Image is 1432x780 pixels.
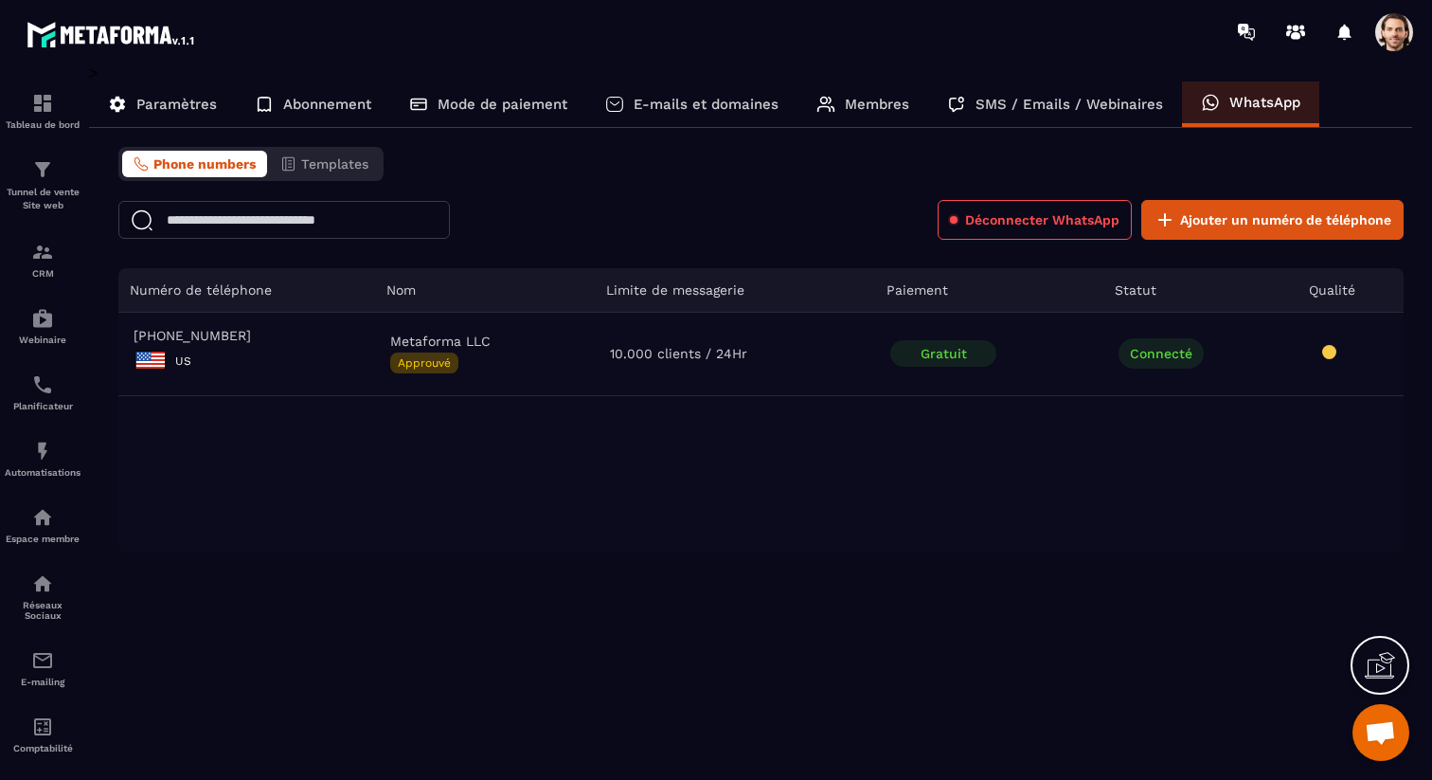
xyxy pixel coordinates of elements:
[890,340,996,367] div: Gratuit
[269,151,380,177] button: Templates
[89,63,1413,553] div: >
[595,268,876,313] th: Limite de messagerie
[31,440,54,463] img: automations
[5,635,81,701] a: emailemailE-mailing
[5,335,81,345] p: Webinaire
[118,268,375,313] th: Numéro de téléphone
[845,96,909,113] p: Membres
[5,701,81,768] a: accountantaccountantComptabilité
[1103,268,1297,313] th: Statut
[136,96,217,113] p: Paramètres
[134,343,168,377] img: Flag
[31,92,54,115] img: formation
[283,96,371,113] p: Abonnement
[375,268,594,313] th: Nom
[5,743,81,753] p: Comptabilité
[1298,268,1404,313] th: Qualité
[5,558,81,635] a: social-networksocial-networkRéseaux Sociaux
[5,600,81,621] p: Réseaux Sociaux
[634,96,779,113] p: E-mails et domaines
[1352,704,1409,761] a: Ouvrir le chat
[5,293,81,359] a: automationsautomationsWebinaire
[390,353,458,373] span: Approuvé
[1229,94,1300,111] p: WhatsApp
[5,268,81,279] p: CRM
[5,186,81,212] p: Tunnel de vente Site web
[5,426,81,492] a: automationsautomationsAutomatisations
[5,359,81,426] a: schedulerschedulerPlanificateur
[1119,338,1204,369] span: Connecté
[31,506,54,529] img: automations
[375,313,594,396] td: Metaforma LLC
[5,492,81,558] a: automationsautomationsEspace membre
[175,354,191,368] span: US
[5,467,81,478] p: Automatisations
[1141,200,1404,240] button: Ajouter un numéro de téléphone
[5,534,81,544] p: Espace membre
[134,328,360,343] span: [PHONE_NUMBER]
[27,17,197,51] img: logo
[438,96,567,113] p: Mode de paiement
[31,158,54,181] img: formation
[875,268,1103,313] th: Paiement
[938,200,1132,240] button: Déconnecter WhatsApp
[1180,210,1391,229] span: Ajouter un numéro de téléphone
[31,373,54,396] img: scheduler
[301,156,368,172] span: Templates
[31,307,54,330] img: automations
[31,649,54,672] img: email
[31,241,54,263] img: formation
[5,401,81,411] p: Planificateur
[976,96,1163,113] p: SMS / Emails / Webinaires
[5,227,81,293] a: formationformationCRM
[965,210,1119,229] span: Déconnecter WhatsApp
[5,144,81,227] a: formationformationTunnel de vente Site web
[153,156,256,172] span: Phone numbers
[5,677,81,687] p: E-mailing
[31,572,54,595] img: social-network
[5,78,81,144] a: formationformationTableau de bord
[122,151,267,177] button: Phone numbers
[31,716,54,738] img: accountant
[595,313,876,396] td: 10.000 clients / 24Hr
[5,119,81,130] p: Tableau de bord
